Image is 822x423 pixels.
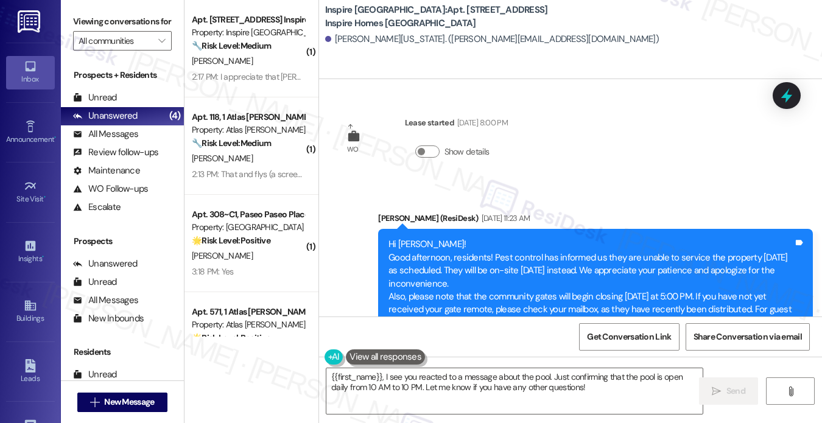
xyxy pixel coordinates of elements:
[192,138,271,149] strong: 🔧 Risk Level: Medium
[192,221,304,234] div: Property: [GEOGRAPHIC_DATA]
[73,12,172,31] label: Viewing conversations for
[192,306,304,318] div: Apt. 571, 1 Atlas [PERSON_NAME]
[699,377,758,405] button: Send
[73,257,138,270] div: Unanswered
[579,323,679,351] button: Get Conversation Link
[73,312,144,325] div: New Inbounds
[73,201,121,214] div: Escalate
[166,107,184,125] div: (4)
[192,111,304,124] div: Apt. 118, 1 Atlas [PERSON_NAME]
[444,145,490,158] label: Show details
[6,176,55,209] a: Site Visit •
[192,250,253,261] span: [PERSON_NAME]
[587,330,671,343] span: Get Conversation Link
[347,143,359,156] div: WO
[6,236,55,268] a: Insights •
[6,295,55,328] a: Buildings
[192,13,304,26] div: Apt. [STREET_ADDRESS] Inspire Homes [GEOGRAPHIC_DATA]
[73,164,140,177] div: Maintenance
[726,385,745,397] span: Send
[73,146,158,159] div: Review follow-ups
[73,276,117,288] div: Unread
[192,208,304,221] div: Apt. 308~C1, Paseo Paseo Place
[42,253,44,261] span: •
[18,10,43,33] img: ResiDesk Logo
[73,183,148,195] div: WO Follow-ups
[61,346,184,358] div: Residents
[6,56,55,89] a: Inbox
[104,396,154,408] span: New Message
[192,26,304,39] div: Property: Inspire [GEOGRAPHIC_DATA]
[192,332,270,343] strong: 🌟 Risk Level: Positive
[73,91,117,104] div: Unread
[77,393,167,412] button: New Message
[325,33,659,46] div: [PERSON_NAME][US_STATE]. ([PERSON_NAME][EMAIL_ADDRESS][DOMAIN_NAME])
[44,193,46,201] span: •
[73,294,138,307] div: All Messages
[192,124,304,136] div: Property: Atlas [PERSON_NAME]
[61,235,184,248] div: Prospects
[54,133,56,142] span: •
[405,116,508,133] div: Lease started
[90,397,99,407] i: 
[388,238,793,342] div: Hi [PERSON_NAME]! Good afternoon, residents! Pest control has informed us they are unable to serv...
[61,69,184,82] div: Prospects + Residents
[686,323,810,351] button: Share Conversation via email
[325,4,569,30] b: Inspire [GEOGRAPHIC_DATA]: Apt. [STREET_ADDRESS] Inspire Homes [GEOGRAPHIC_DATA]
[79,31,152,51] input: All communities
[73,110,138,122] div: Unanswered
[326,368,703,414] textarea: {{first_name}}, I see you reacted to a message about the pool. Just confirming that the pool is o...
[192,55,253,66] span: [PERSON_NAME]
[712,386,721,396] i: 
[73,368,117,381] div: Unread
[192,71,342,82] div: 2:17 PM: I appreciate that [PERSON_NAME]
[192,235,270,246] strong: 🌟 Risk Level: Positive
[378,212,813,229] div: [PERSON_NAME] (ResiDesk)
[192,318,304,331] div: Property: Atlas [PERSON_NAME]
[192,40,271,51] strong: 🔧 Risk Level: Medium
[786,386,795,396] i: 
[454,116,508,129] div: [DATE] 8:00 PM
[192,266,234,277] div: 3:18 PM: Yes
[479,212,530,225] div: [DATE] 11:23 AM
[73,128,138,141] div: All Messages
[694,330,802,343] span: Share Conversation via email
[192,153,253,164] span: [PERSON_NAME]
[158,36,165,46] i: 
[6,355,55,388] a: Leads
